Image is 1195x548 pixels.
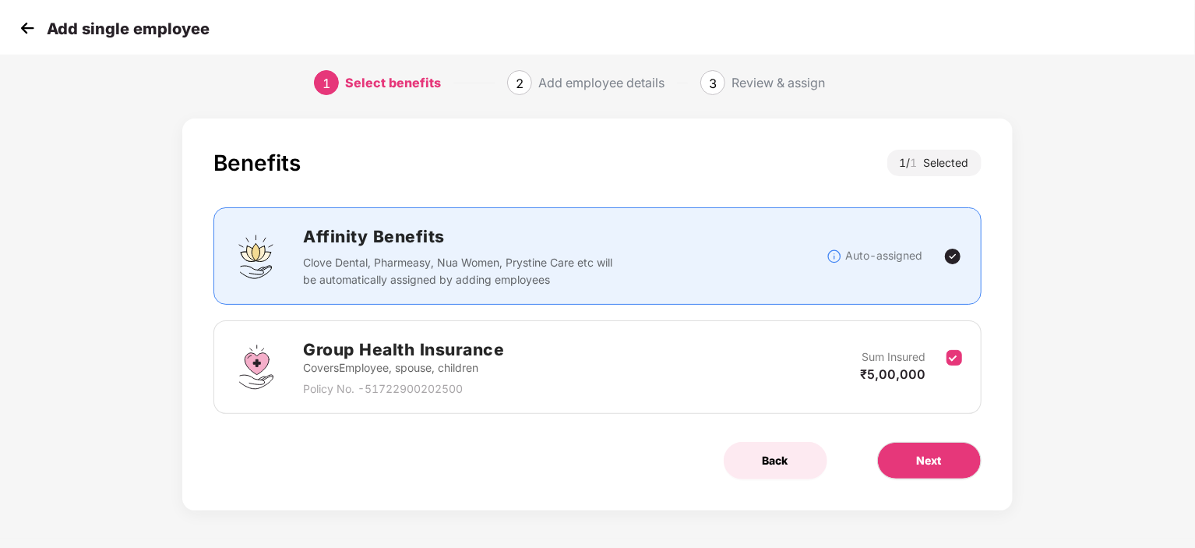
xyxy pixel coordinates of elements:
[709,76,717,91] span: 3
[47,19,210,38] p: Add single employee
[16,16,39,40] img: svg+xml;base64,PHN2ZyB4bWxucz0iaHR0cDovL3d3dy53My5vcmcvMjAwMC9zdmciIHdpZHRoPSIzMCIgaGVpZ2h0PSIzMC...
[303,337,504,362] h2: Group Health Insurance
[861,366,926,382] span: ₹5,00,000
[917,452,942,469] span: Next
[846,247,923,264] p: Auto-assigned
[323,76,330,91] span: 1
[233,344,280,391] img: svg+xml;base64,PHN2ZyBpZD0iR3JvdXBfSGVhbHRoX0luc3VyYW5jZSIgZGF0YS1uYW1lPSJHcm91cCBIZWFsdGggSW5zdX...
[731,70,825,95] div: Review & assign
[862,348,926,366] p: Sum Insured
[763,452,788,469] span: Back
[724,442,827,479] button: Back
[303,359,504,377] p: Covers Employee, spouse, children
[303,254,617,288] p: Clove Dental, Pharmeasy, Nua Women, Prystine Care etc will be automatically assigned by adding em...
[516,76,523,91] span: 2
[213,150,301,176] div: Benefits
[345,70,441,95] div: Select benefits
[911,156,924,169] span: 1
[827,249,842,264] img: svg+xml;base64,PHN2ZyBpZD0iSW5mb18tXzMyeDMyIiBkYXRhLW5hbWU9IkluZm8gLSAzMngzMiIgeG1sbnM9Imh0dHA6Ly...
[233,233,280,280] img: svg+xml;base64,PHN2ZyBpZD0iQWZmaW5pdHlfQmVuZWZpdHMiIGRhdGEtbmFtZT0iQWZmaW5pdHkgQmVuZWZpdHMiIHhtbG...
[943,247,962,266] img: svg+xml;base64,PHN2ZyBpZD0iVGljay0yNHgyNCIgeG1sbnM9Imh0dHA6Ly93d3cudzMub3JnLzIwMDAvc3ZnIiB3aWR0aD...
[538,70,664,95] div: Add employee details
[877,442,982,479] button: Next
[887,150,982,176] div: 1 / Selected
[303,224,826,249] h2: Affinity Benefits
[303,380,504,398] p: Policy No. - 51722900202500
